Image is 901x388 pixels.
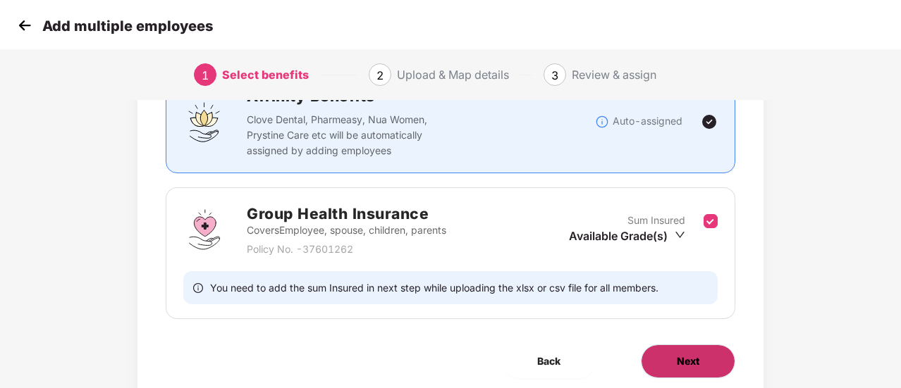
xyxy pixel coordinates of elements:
p: Add multiple employees [42,18,213,35]
img: svg+xml;base64,PHN2ZyB4bWxucz0iaHR0cDovL3d3dy53My5vcmcvMjAwMC9zdmciIHdpZHRoPSIzMCIgaGVpZ2h0PSIzMC... [14,15,35,36]
img: svg+xml;base64,PHN2ZyBpZD0iR3JvdXBfSGVhbHRoX0luc3VyYW5jZSIgZGF0YS1uYW1lPSJHcm91cCBIZWFsdGggSW5zdX... [183,208,226,251]
p: Auto-assigned [613,113,682,129]
img: svg+xml;base64,PHN2ZyBpZD0iQWZmaW5pdHlfQmVuZWZpdHMiIGRhdGEtbmFtZT0iQWZmaW5pdHkgQmVuZWZpdHMiIHhtbG... [183,101,226,143]
span: down [675,230,685,240]
button: Back [502,344,596,378]
h2: Group Health Insurance [247,202,446,225]
span: Next [677,353,699,369]
p: Sum Insured [627,213,685,228]
span: 3 [551,68,558,82]
p: Clove Dental, Pharmeasy, Nua Women, Prystine Care etc will be automatically assigned by adding em... [247,112,455,158]
span: 1 [202,68,209,82]
span: You need to add the sum Insured in next step while uploading the xlsx or csv file for all members. [210,281,658,294]
div: Review & assign [572,63,656,86]
span: 2 [376,68,384,82]
button: Next [641,344,735,378]
img: svg+xml;base64,PHN2ZyBpZD0iSW5mb18tXzMyeDMyIiBkYXRhLW5hbWU9IkluZm8gLSAzMngzMiIgeG1sbnM9Imh0dHA6Ly... [595,115,609,129]
p: Policy No. - 37601262 [247,242,446,257]
img: svg+xml;base64,PHN2ZyBpZD0iVGljay0yNHgyNCIgeG1sbnM9Imh0dHA6Ly93d3cudzMub3JnLzIwMDAvc3ZnIiB3aWR0aD... [701,113,718,130]
div: Select benefits [222,63,309,86]
p: Covers Employee, spouse, children, parents [247,223,446,238]
div: Upload & Map details [397,63,509,86]
div: Available Grade(s) [569,228,685,244]
span: Back [537,353,560,369]
span: info-circle [193,281,203,294]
